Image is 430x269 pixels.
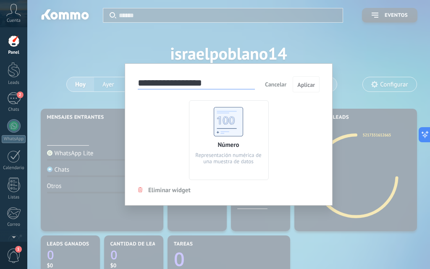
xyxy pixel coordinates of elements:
span: 2 [17,91,24,98]
button: Aplicar [293,76,320,92]
div: Calendario [2,165,26,171]
div: WhatsApp [2,135,26,143]
span: 1 [15,246,22,253]
div: Representación numérica de una muestra de datos [193,152,264,165]
span: Eliminar widget [148,186,191,194]
div: Correo [2,222,26,227]
div: Listas [2,195,26,200]
div: Panel [2,50,26,55]
button: Cancelar [262,78,290,91]
span: Cancelar [265,81,286,88]
span: Cuenta [7,18,21,24]
div: Chats [2,107,26,112]
div: Número [218,141,239,149]
span: Aplicar [297,82,315,88]
div: Leads [2,80,26,86]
